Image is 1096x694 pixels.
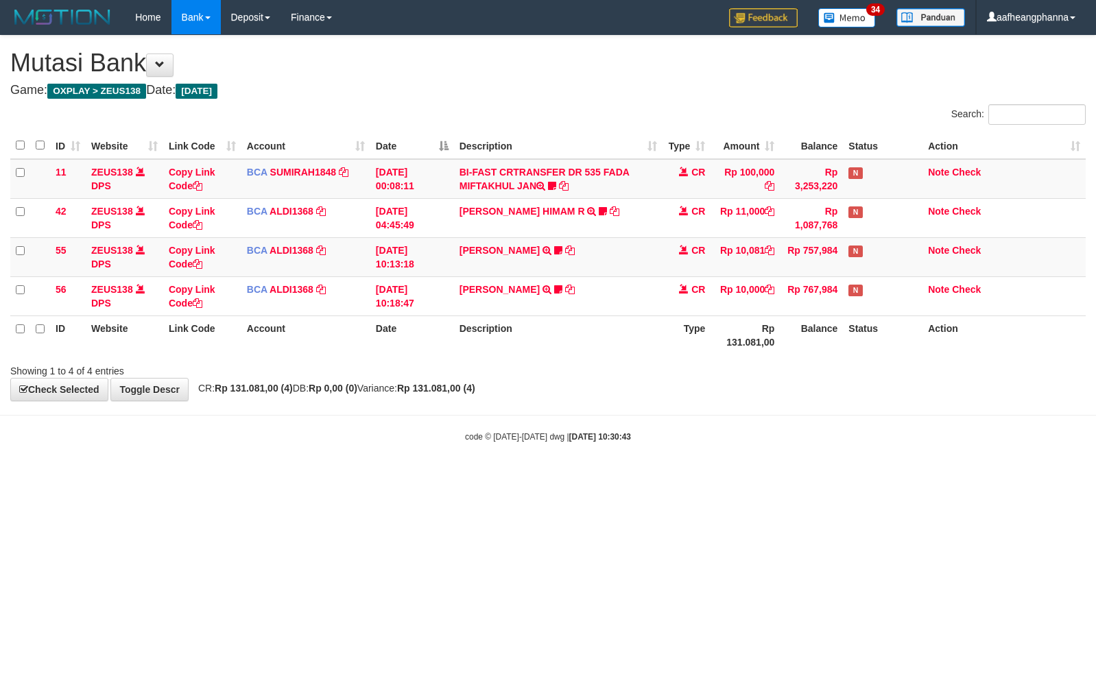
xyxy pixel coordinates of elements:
th: Website: activate to sort column ascending [86,132,163,159]
th: Website [86,315,163,355]
th: Balance [780,315,843,355]
strong: Rp 0,00 (0) [309,383,357,394]
h1: Mutasi Bank [10,49,1086,77]
a: ZEUS138 [91,284,133,295]
a: ZEUS138 [91,206,133,217]
a: Note [928,206,949,217]
a: Copy Rp 11,000 to clipboard [765,206,774,217]
strong: Rp 131.081,00 (4) [215,383,293,394]
a: [PERSON_NAME] HIMAM R [460,206,585,217]
small: code © [DATE]-[DATE] dwg | [465,432,631,442]
span: BCA [247,284,267,295]
a: Copy SRI MISKIANT to clipboard [565,284,575,295]
a: Note [928,167,949,178]
td: Rp 100,000 [711,159,780,199]
a: [PERSON_NAME] [460,245,540,256]
a: ALDI1368 [270,284,313,295]
a: ALDI1368 [270,206,313,217]
th: Balance [780,132,843,159]
td: Rp 10,000 [711,276,780,315]
td: BI-FAST CRTRANSFER DR 535 FADA MIFTAKHUL JAN [454,159,663,199]
a: ZEUS138 [91,167,133,178]
td: DPS [86,237,163,276]
th: Date [370,315,454,355]
a: Copy ALDI1368 to clipboard [316,245,326,256]
td: [DATE] 10:18:47 [370,276,454,315]
a: Copy Link Code [169,245,215,270]
td: DPS [86,276,163,315]
td: DPS [86,198,163,237]
td: DPS [86,159,163,199]
th: Action: activate to sort column ascending [922,132,1086,159]
strong: [DATE] 10:30:43 [569,432,631,442]
td: Rp 757,984 [780,237,843,276]
img: Feedback.jpg [729,8,798,27]
a: Copy BI-FAST CRTRANSFER DR 535 FADA MIFTAKHUL JAN to clipboard [559,180,569,191]
span: Has Note [848,206,862,218]
span: BCA [247,206,267,217]
a: Copy FERLANDA EFRILIDIT to clipboard [565,245,575,256]
span: CR: DB: Variance: [191,383,475,394]
a: Copy Link Code [169,284,215,309]
a: SUMIRAH1848 [270,167,336,178]
span: CR [691,206,705,217]
th: ID [50,315,86,355]
th: Description: activate to sort column ascending [454,132,663,159]
td: [DATE] 04:45:49 [370,198,454,237]
a: ALDI1368 [270,245,313,256]
a: Check [952,284,981,295]
span: [DATE] [176,84,217,99]
th: Rp 131.081,00 [711,315,780,355]
a: Copy ALDI1368 to clipboard [316,284,326,295]
a: Copy ALVA HIMAM R to clipboard [610,206,619,217]
span: BCA [247,245,267,256]
img: Button%20Memo.svg [818,8,876,27]
th: Status [843,315,922,355]
td: Rp 10,081 [711,237,780,276]
a: Copy ALDI1368 to clipboard [316,206,326,217]
a: Check [952,167,981,178]
div: Showing 1 to 4 of 4 entries [10,359,446,378]
span: 55 [56,245,67,256]
td: [DATE] 00:08:11 [370,159,454,199]
a: Copy SUMIRAH1848 to clipboard [339,167,348,178]
th: Account: activate to sort column ascending [241,132,370,159]
input: Search: [988,104,1086,125]
a: Copy Rp 100,000 to clipboard [765,180,774,191]
span: 11 [56,167,67,178]
th: Action [922,315,1086,355]
th: Status [843,132,922,159]
td: Rp 767,984 [780,276,843,315]
th: Description [454,315,663,355]
span: 56 [56,284,67,295]
a: [PERSON_NAME] [460,284,540,295]
th: ID: activate to sort column ascending [50,132,86,159]
a: Check Selected [10,378,108,401]
span: BCA [247,167,267,178]
td: Rp 1,087,768 [780,198,843,237]
strong: Rp 131.081,00 (4) [397,383,475,394]
a: Copy Rp 10,000 to clipboard [765,284,774,295]
a: Check [952,206,981,217]
span: CR [691,167,705,178]
span: Has Note [848,285,862,296]
td: [DATE] 10:13:18 [370,237,454,276]
th: Type [663,315,711,355]
a: Note [928,284,949,295]
span: Has Note [848,246,862,257]
img: MOTION_logo.png [10,7,115,27]
label: Search: [951,104,1086,125]
a: Copy Link Code [169,167,215,191]
th: Link Code: activate to sort column ascending [163,132,241,159]
td: Rp 3,253,220 [780,159,843,199]
th: Type: activate to sort column ascending [663,132,711,159]
th: Link Code [163,315,241,355]
span: 42 [56,206,67,217]
span: Has Note [848,167,862,179]
span: CR [691,245,705,256]
a: Check [952,245,981,256]
a: Copy Rp 10,081 to clipboard [765,245,774,256]
h4: Game: Date: [10,84,1086,97]
span: 34 [866,3,885,16]
a: Copy Link Code [169,206,215,230]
